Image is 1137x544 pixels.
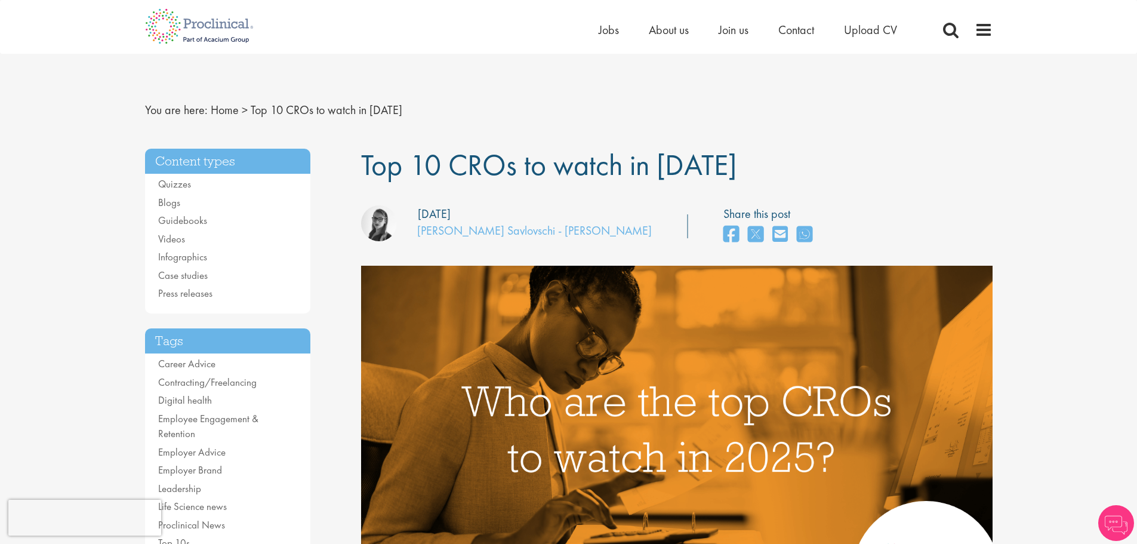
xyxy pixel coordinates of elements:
a: Guidebooks [158,214,207,227]
a: Upload CV [844,22,897,38]
h3: Tags [145,328,311,354]
span: > [242,102,248,118]
div: [DATE] [418,205,451,223]
img: Theodora Savlovschi - Wicks [361,205,397,241]
a: Contact [778,22,814,38]
a: Employer Brand [158,463,222,477]
a: share on twitter [748,222,763,248]
a: Life Science news [158,500,227,513]
a: Infographics [158,250,207,263]
span: You are here: [145,102,208,118]
a: Contracting/Freelancing [158,376,257,389]
iframe: reCAPTCHA [8,500,161,536]
a: Leadership [158,482,201,495]
img: Chatbot [1098,505,1134,541]
a: Digital health [158,394,212,407]
a: Employee Engagement & Retention [158,412,258,441]
a: Blogs [158,196,180,209]
a: share on facebook [723,222,739,248]
a: Quizzes [158,177,191,190]
a: Jobs [599,22,619,38]
a: Career Advice [158,357,215,370]
a: About us [649,22,689,38]
a: Videos [158,232,185,245]
span: Top 10 CROs to watch in [DATE] [251,102,402,118]
a: breadcrumb link [211,102,239,118]
a: [PERSON_NAME] Savlovschi - [PERSON_NAME] [417,223,652,238]
a: share on whats app [797,222,812,248]
a: share on email [772,222,788,248]
a: Press releases [158,287,212,300]
a: Join us [719,22,748,38]
a: Employer Advice [158,445,226,459]
a: Proclinical News [158,518,225,531]
a: Case studies [158,269,208,282]
span: Top 10 CROs to watch in [DATE] [361,146,737,184]
h3: Content types [145,149,311,174]
label: Share this post [723,205,818,223]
